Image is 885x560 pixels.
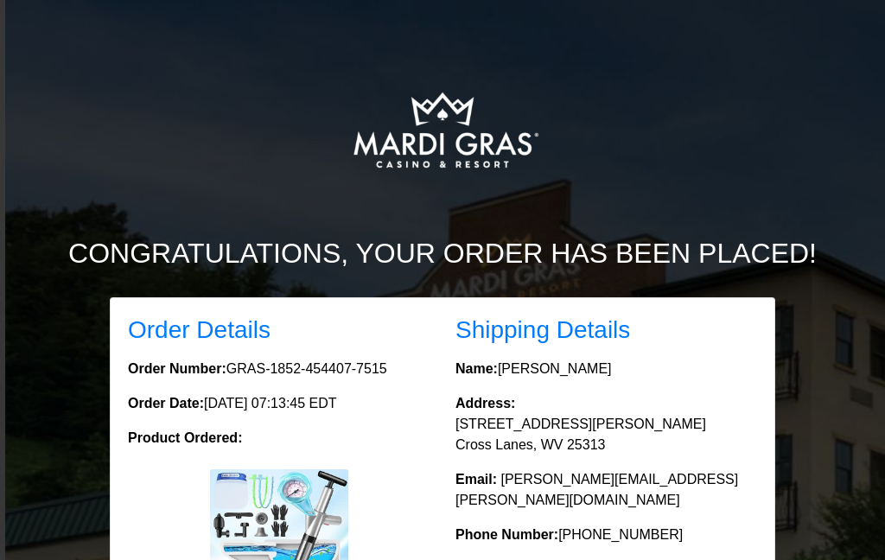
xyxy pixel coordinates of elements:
strong: Order Number: [128,361,226,376]
strong: Email: [455,472,497,487]
p: [DATE] 07:13:45 EDT [128,393,430,414]
img: Logo [289,43,596,216]
strong: Address: [455,396,515,410]
h3: Order Details [128,315,430,345]
p: [PERSON_NAME] [455,359,757,379]
p: [PHONE_NUMBER] [455,525,757,545]
strong: Order Date: [128,396,204,410]
strong: Name: [455,361,498,376]
p: [PERSON_NAME][EMAIL_ADDRESS][PERSON_NAME][DOMAIN_NAME] [455,469,757,511]
h3: Shipping Details [455,315,757,345]
strong: Phone Number: [455,527,558,542]
p: GRAS-1852-454407-7515 [128,359,430,379]
h2: Congratulations, your order has been placed! [41,237,844,270]
p: [STREET_ADDRESS][PERSON_NAME] Cross Lanes, WV 25313 [455,393,757,455]
strong: Product Ordered: [128,430,242,445]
